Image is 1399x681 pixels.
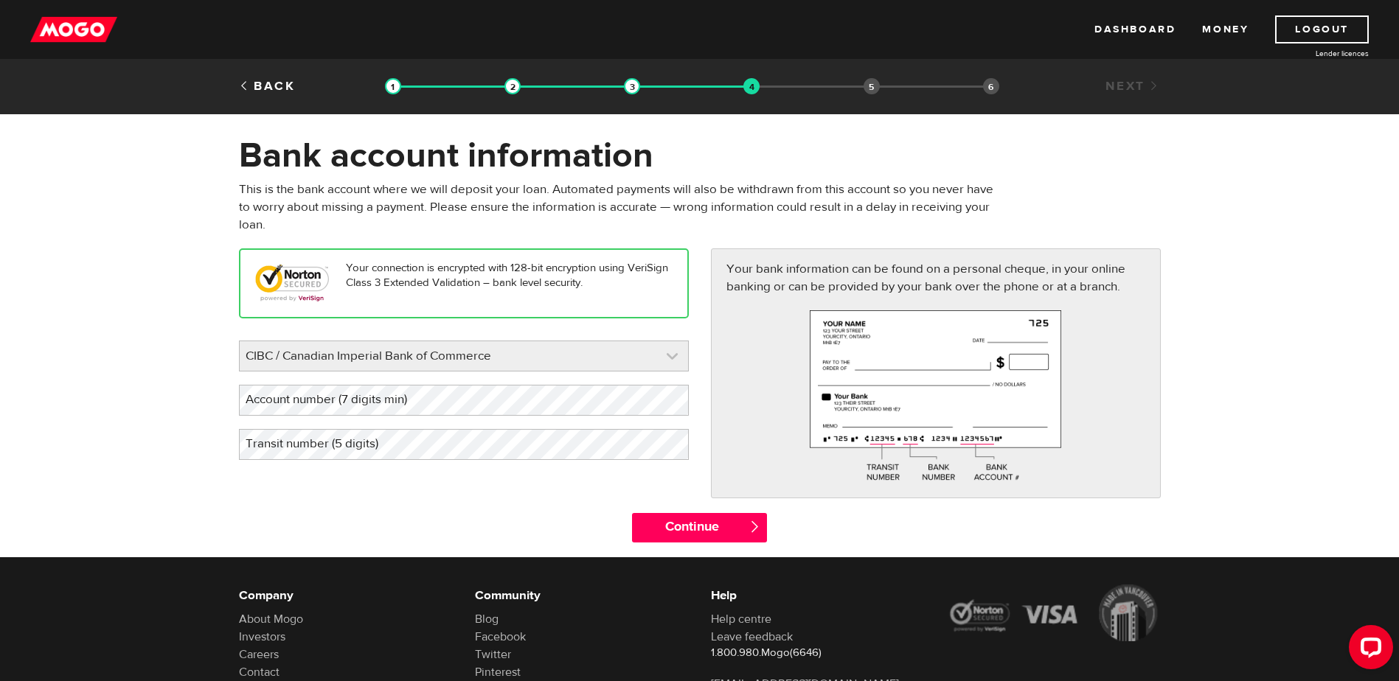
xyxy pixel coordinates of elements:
a: Pinterest [475,665,521,680]
p: This is the bank account where we will deposit your loan. Automated payments will also be withdra... [239,181,1004,234]
img: transparent-188c492fd9eaac0f573672f40bb141c2.gif [624,78,640,94]
a: Logout [1275,15,1369,43]
iframe: LiveChat chat widget [1337,619,1399,681]
a: Contact [239,665,280,680]
img: paycheck-large-7c426558fe069eeec9f9d0ad74ba3ec2.png [810,310,1061,482]
a: Blog [475,612,499,626]
img: transparent-188c492fd9eaac0f573672f40bb141c2.gif [504,78,521,94]
h6: Help [711,587,925,604]
a: Careers [239,647,279,662]
a: Investors [239,629,285,644]
a: Money [1202,15,1249,43]
input: Continue [632,513,767,542]
p: Your bank information can be found on a personal cheque, in your online banking or can be provide... [726,260,1145,296]
p: Your connection is encrypted with 128-bit encryption using VeriSign Class 3 Extended Validation –... [255,261,673,290]
h6: Community [475,587,689,604]
img: transparent-188c492fd9eaac0f573672f40bb141c2.gif [743,78,760,94]
span:  [749,520,761,533]
a: Leave feedback [711,629,793,644]
a: Next [1105,78,1160,94]
img: legal-icons-92a2ffecb4d32d839781d1b4e4802d7b.png [947,584,1161,642]
a: Facebook [475,629,526,644]
a: About Mogo [239,612,303,626]
h6: Company [239,587,453,604]
a: Back [239,78,296,94]
a: Help centre [711,612,771,626]
label: Transit number (5 digits) [239,429,409,459]
a: Lender licences [1258,48,1369,59]
p: 1.800.980.Mogo(6646) [711,646,925,660]
img: transparent-188c492fd9eaac0f573672f40bb141c2.gif [385,78,401,94]
img: mogo_logo-11ee424be714fa7cbb0f0f49df9e16ec.png [30,15,117,43]
label: Account number (7 digits min) [239,385,437,415]
h1: Bank account information [239,136,1161,175]
a: Dashboard [1094,15,1176,43]
a: Twitter [475,647,511,662]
